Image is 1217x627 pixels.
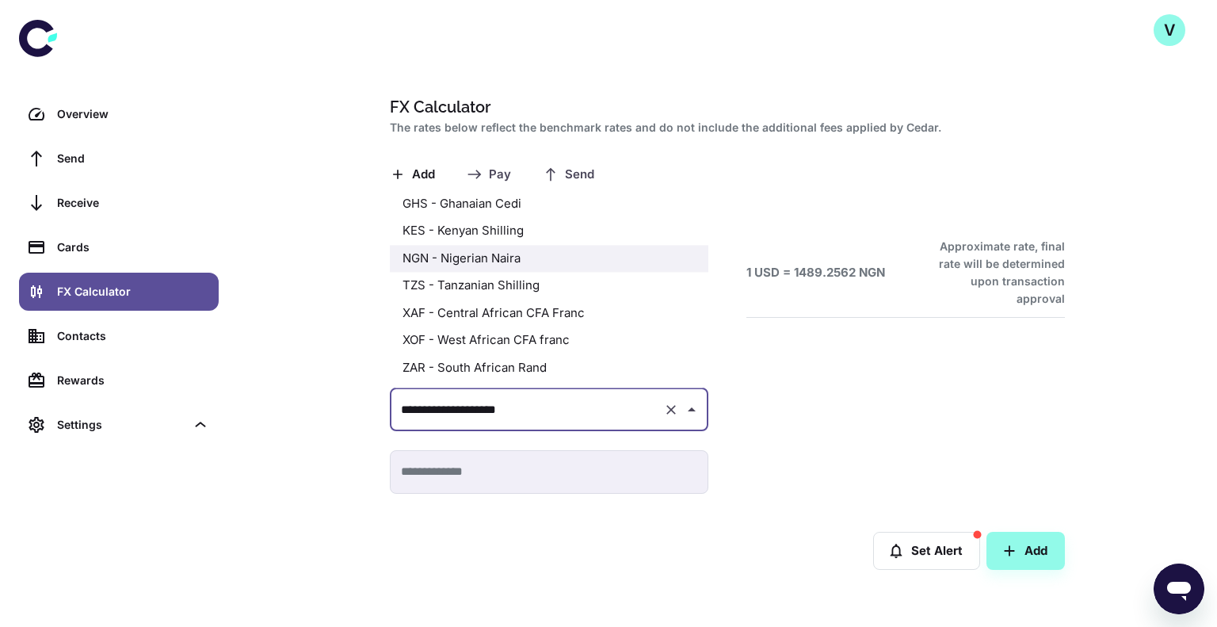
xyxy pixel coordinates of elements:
li: XOF - West African CFA franc [390,327,708,354]
a: Send [19,140,219,178]
div: Overview [57,105,209,123]
button: V [1154,14,1185,46]
a: Overview [19,95,219,133]
button: Close [681,399,703,421]
button: Add [986,532,1065,570]
button: Clear [660,399,682,421]
iframe: Button to launch messaging window [1154,564,1204,614]
li: ZAR - South African Rand [390,354,708,382]
li: XAF - Central African CFA Franc [390,300,708,327]
a: Cards [19,228,219,266]
h1: FX Calculator [390,95,1059,119]
div: Receive [57,194,209,212]
a: Receive [19,184,219,222]
div: FX Calculator [57,283,209,300]
div: Contacts [57,327,209,345]
div: Send [57,150,209,167]
li: GHS - Ghanaian Cedi [390,190,708,218]
a: Contacts [19,317,219,355]
div: Rewards [57,372,209,389]
div: Settings [57,416,185,434]
div: Settings [19,406,219,444]
li: TZS - Tanzanian Shilling [390,272,708,300]
span: Add [412,167,435,182]
span: Pay [489,167,511,182]
button: Set Alert [873,532,980,570]
a: Rewards [19,361,219,400]
h6: Approximate rate, final rate will be determined upon transaction approval [921,238,1065,308]
li: KES - Kenyan Shilling [390,217,708,245]
a: FX Calculator [19,273,219,311]
h2: The rates below reflect the benchmark rates and do not include the additional fees applied by Cedar. [390,119,1059,136]
div: Cards [57,239,209,256]
li: NGN - Nigerian Naira [390,245,708,273]
span: Send [565,167,594,182]
h6: 1 USD = 1489.2562 NGN [746,264,885,282]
